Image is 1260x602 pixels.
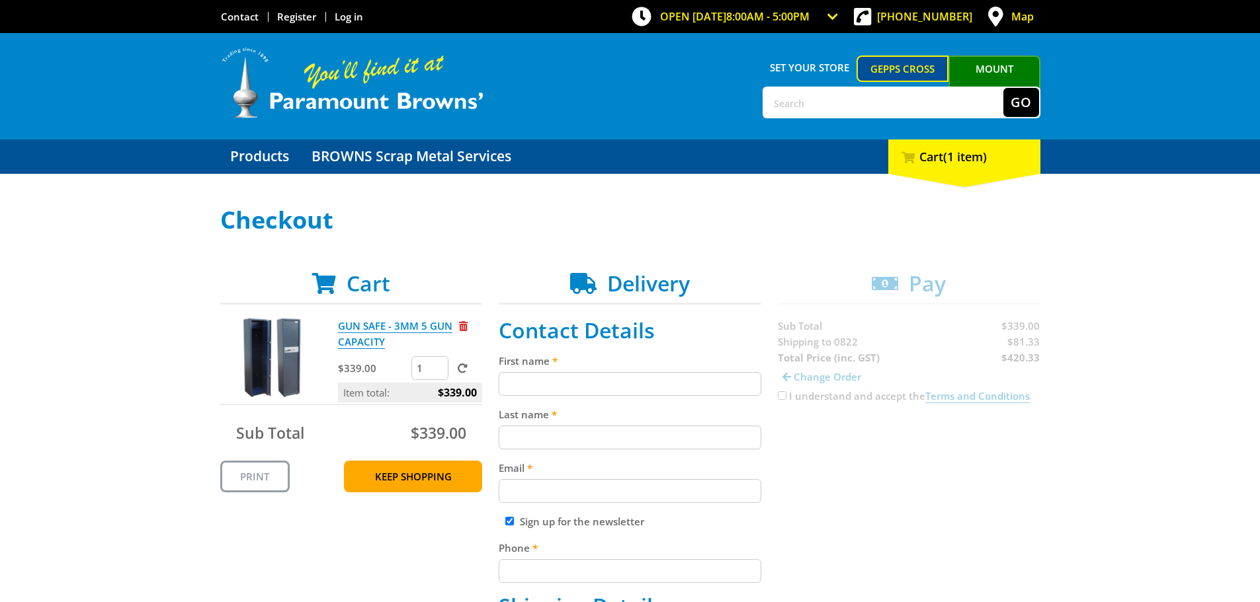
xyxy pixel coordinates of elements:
input: Please enter your last name. [499,426,761,449]
span: OPEN [DATE] [660,9,810,24]
label: Last name [499,406,761,422]
span: $339.00 [438,383,477,402]
span: Cart [347,269,390,297]
button: Go [1003,88,1039,117]
input: Search [764,88,1003,117]
div: Cart [888,139,1040,174]
span: Set your store [763,56,857,79]
a: Gepps Cross [857,56,948,82]
a: Log in [335,10,363,23]
input: Please enter your first name. [499,372,761,396]
label: Phone [499,540,761,556]
img: GUN SAFE - 3MM 5 GUN CAPACITY [233,318,312,397]
a: Mount [PERSON_NAME] [948,56,1040,106]
label: Sign up for the newsletter [520,515,644,528]
input: Please enter your email address. [499,479,761,503]
a: Go to the registration page [277,10,316,23]
a: Go to the BROWNS Scrap Metal Services page [302,139,521,174]
span: Sub Total [236,422,304,443]
a: GUN SAFE - 3MM 5 GUN CAPACITY [338,319,452,349]
a: Go to the Products page [220,139,299,174]
a: Keep Shopping [344,461,482,492]
input: Please enter your telephone number. [499,559,761,583]
a: Remove from cart [459,319,468,332]
span: $339.00 [411,422,466,443]
h1: Checkout [220,207,1040,233]
a: Print [220,461,290,492]
img: Paramount Browns' [220,46,485,120]
span: (1 item) [943,149,987,165]
a: Go to the Contact page [221,10,259,23]
span: Delivery [607,269,690,297]
p: Item total: [338,383,482,402]
span: 8:00am - 5:00pm [726,9,810,24]
h2: Contact Details [499,318,761,343]
label: Email [499,460,761,476]
label: First name [499,353,761,369]
p: $339.00 [338,360,409,376]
